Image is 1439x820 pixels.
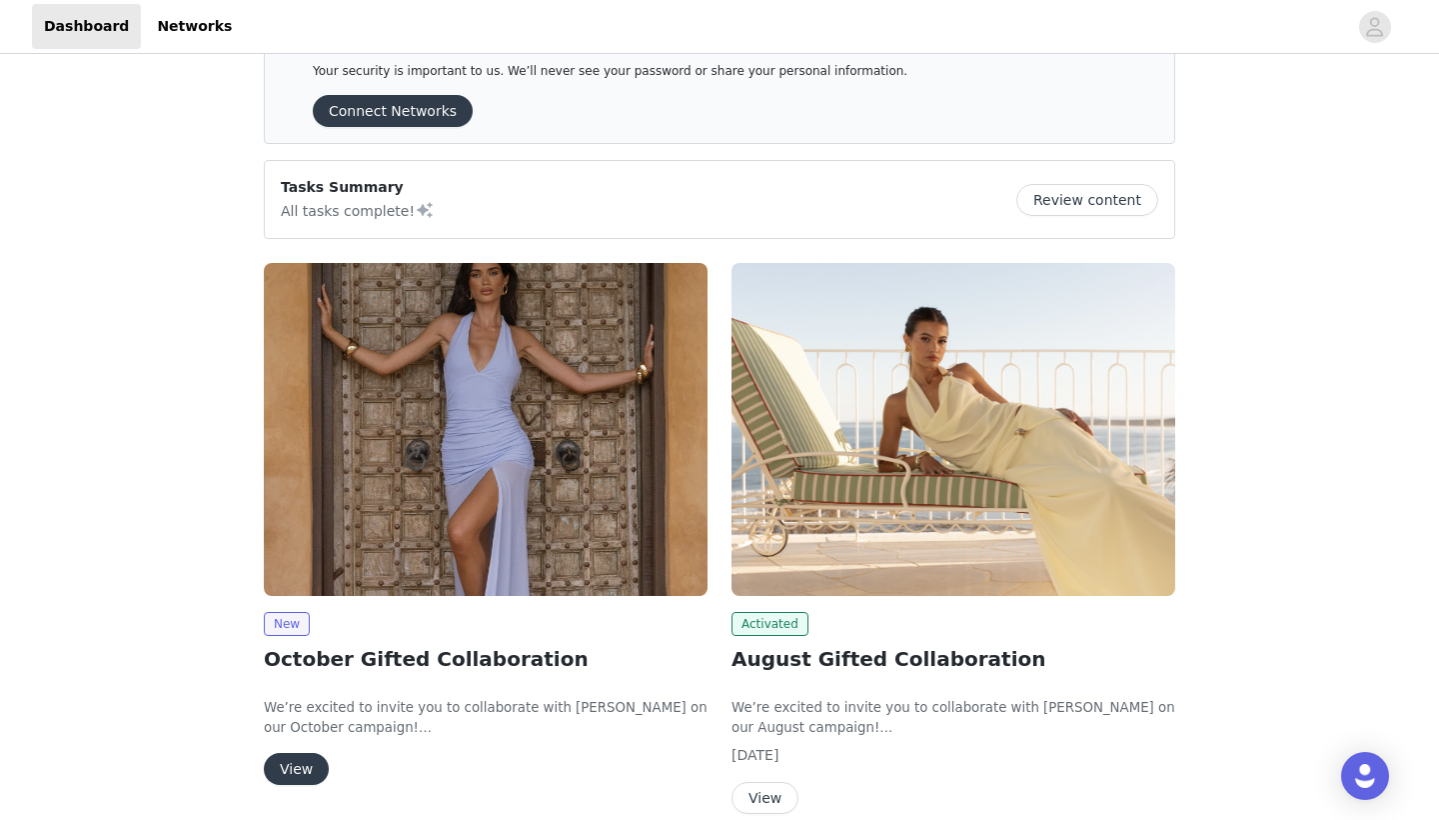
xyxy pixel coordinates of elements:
span: [DATE] [731,747,778,763]
span: We’re excited to invite you to collaborate with [PERSON_NAME] on our August campaign! [731,700,1175,735]
a: View [731,791,798,806]
p: All tasks complete! [281,198,435,222]
img: Peppermayo EU [264,263,708,596]
h2: August Gifted Collaboration [731,644,1175,674]
p: Tasks Summary [281,177,435,198]
a: View [264,762,329,777]
a: Networks [145,4,244,49]
span: Activated [731,612,808,636]
button: View [264,753,329,785]
div: Open Intercom Messenger [1341,752,1389,800]
button: Connect Networks [313,95,473,127]
img: Peppermayo EU [731,263,1175,596]
span: We’re excited to invite you to collaborate with [PERSON_NAME] on our October campaign! [264,700,708,735]
button: Review content [1016,184,1158,216]
div: avatar [1365,11,1384,43]
h2: October Gifted Collaboration [264,644,708,674]
span: New [264,612,310,636]
p: Your security is important to us. We’ll never see your password or share your personal information. [313,64,1077,79]
button: View [731,782,798,814]
a: Dashboard [32,4,141,49]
